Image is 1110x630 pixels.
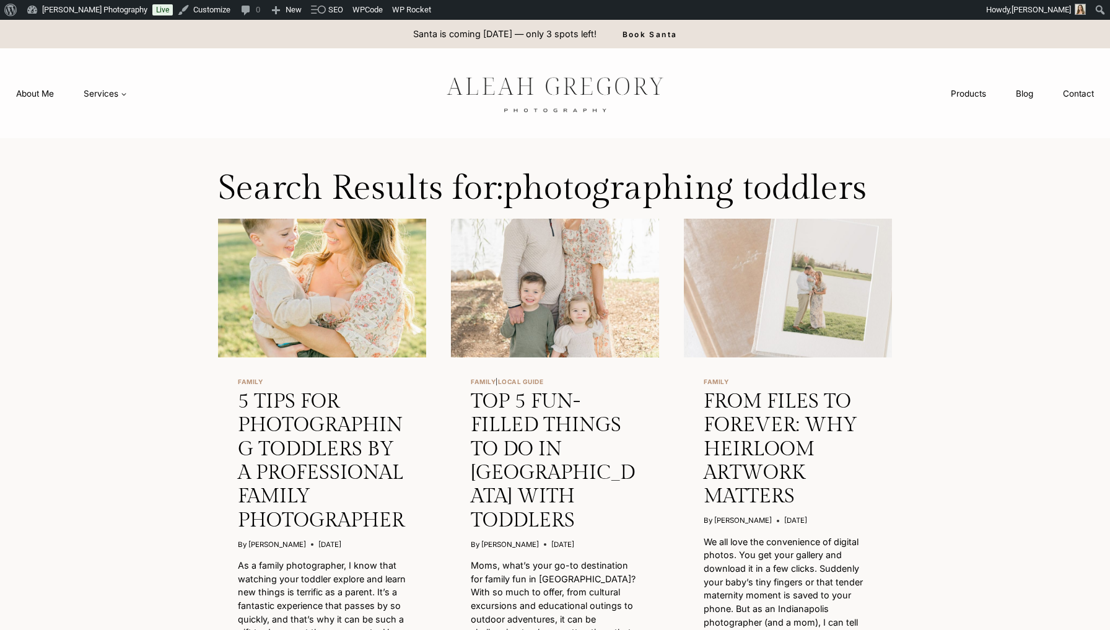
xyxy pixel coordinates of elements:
[69,82,142,105] button: Child menu of Services
[218,219,426,357] img: Smiling mother holding young son outdoors in sunshine.
[714,516,772,525] a: [PERSON_NAME]
[218,219,426,357] a: 5 Tips for Photographing Toddlers by a Professional Family Photographer
[1001,82,1048,105] a: Blog
[1048,82,1109,105] a: Contact
[318,540,341,550] time: [DATE]
[704,390,857,509] a: From Files to Forever: Why Heirloom Artwork Matters
[704,378,728,385] a: Family
[481,540,539,549] a: [PERSON_NAME]
[471,378,543,385] span: |
[416,68,694,120] img: aleah gregory logo
[1,82,142,105] nav: Primary
[551,540,574,550] time: [DATE]
[684,219,892,357] a: From Files to Forever: Why Heirloom Artwork Matters
[152,4,173,15] a: Live
[238,390,404,532] a: 5 Tips for Photographing Toddlers by a Professional Family Photographer
[248,540,306,549] a: [PERSON_NAME]
[784,515,807,526] time: [DATE]
[1,82,69,105] a: About Me
[471,390,635,532] a: Top 5 Fun-Filled Things to Do in [GEOGRAPHIC_DATA] with Toddlers
[238,378,263,385] a: Family
[1012,5,1071,14] span: [PERSON_NAME]
[413,27,597,41] p: Santa is coming [DATE] — only 3 spots left!
[218,168,892,209] h1: Search Results for:
[471,540,479,550] span: By
[684,219,892,357] img: Elegant photo album featuring a family outdoors
[451,219,659,357] img: family of 4 smiling at camera outdoors in Indiana
[936,82,1109,105] nav: Secondary
[498,378,544,385] a: Local Guide
[451,219,659,357] a: Top 5 Fun-Filled Things to Do in Indianapolis with Toddlers
[936,82,1001,105] a: Products
[704,515,712,526] span: By
[603,20,697,48] a: Book Santa
[503,168,867,209] span: photographing toddlers
[238,540,247,550] span: By
[471,378,496,385] a: Family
